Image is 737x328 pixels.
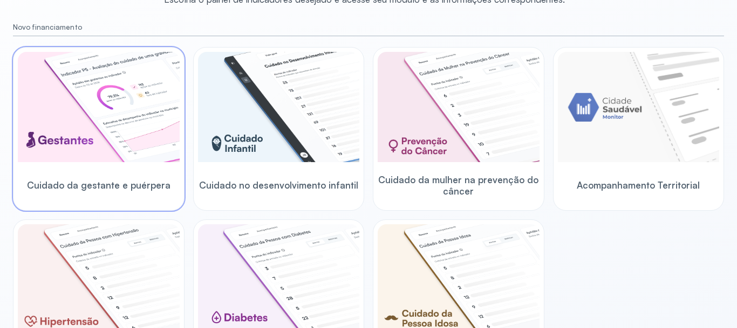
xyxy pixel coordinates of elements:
[577,179,700,191] span: Acompanhamento Territorial
[558,52,720,162] img: placeholder-module-ilustration.png
[18,52,180,162] img: pregnants.png
[198,52,360,162] img: child-development.png
[27,179,170,191] span: Cuidado da gestante e puérpera
[13,23,724,32] small: Novo financiamento
[378,52,540,162] img: woman-cancer-prevention-care.png
[378,174,540,197] span: Cuidado da mulher na prevenção do câncer
[199,179,358,191] span: Cuidado no desenvolvimento infantil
